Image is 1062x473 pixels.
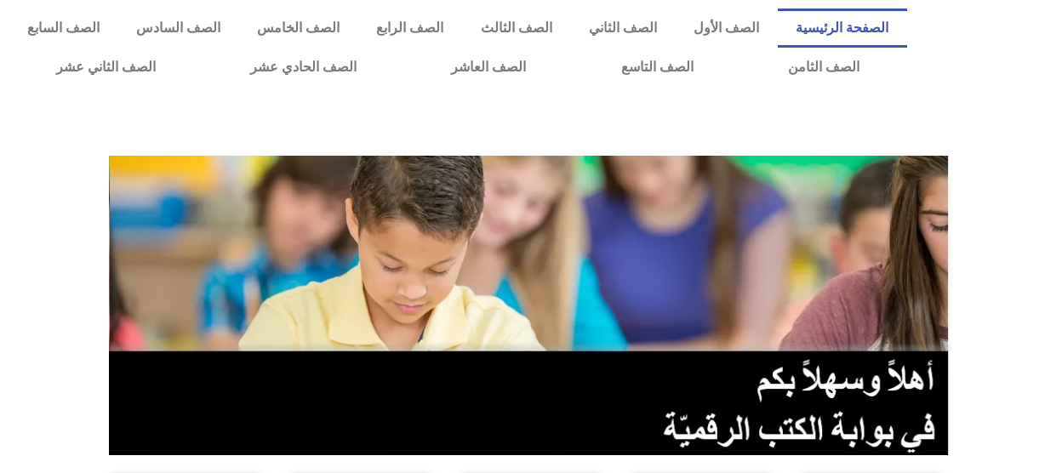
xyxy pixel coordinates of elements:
a: الصف الأول [675,9,777,48]
a: الصف السابع [9,9,117,48]
a: الصف الخامس [238,9,357,48]
a: الصف التاسع [574,48,740,87]
a: الصف الحادي عشر [203,48,403,87]
a: الصف العاشر [404,48,574,87]
a: الصف الثامن [740,48,906,87]
a: الصف السادس [117,9,238,48]
a: الصف الرابع [358,9,462,48]
a: الصف الثاني عشر [9,48,203,87]
a: الصف الثاني [570,9,675,48]
a: الصف الثالث [462,9,570,48]
a: الصفحة الرئيسية [778,9,907,48]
